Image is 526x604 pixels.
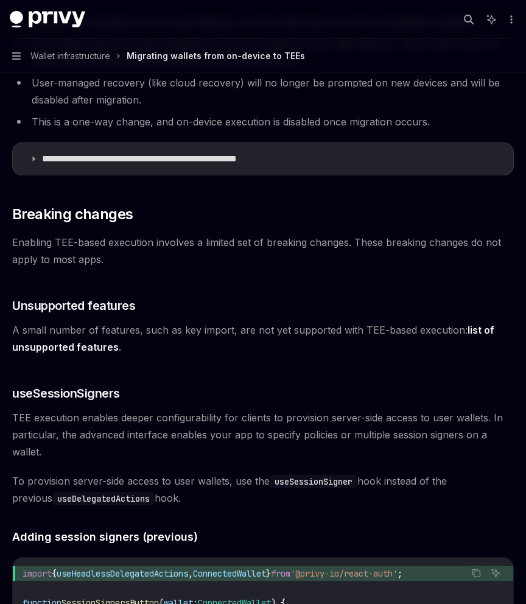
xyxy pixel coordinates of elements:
[12,472,514,507] span: To provision server-side access to user wallets, use the hook instead of the previous hook.
[12,74,514,108] li: User-managed recovery (like cloud recovery) will no longer be prompted on new devices and will be...
[504,11,516,28] button: More actions
[57,568,188,579] span: useHeadlessDelegatedActions
[193,568,266,579] span: ConnectedWallet
[52,568,57,579] span: {
[12,321,514,356] span: A small number of features, such as key import, are not yet supported with TEE-based execution: .
[398,568,402,579] span: ;
[12,528,198,545] span: Adding session signers (previous)
[12,409,514,460] span: TEE execution enables deeper configurability for clients to provision server-side access to user ...
[270,475,357,488] code: useSessionSigner
[12,385,120,402] span: useSessionSigners
[290,568,398,579] span: '@privy-io/react-auth'
[468,565,484,581] button: Copy the contents from the code block
[266,568,271,579] span: }
[30,49,110,63] span: Wallet infrastructure
[12,205,133,224] span: Breaking changes
[52,492,155,505] code: useDelegatedActions
[12,113,514,130] li: This is a one-way change, and on-device execution is disabled once migration occurs.
[271,568,290,579] span: from
[12,234,514,268] span: Enabling TEE-based execution involves a limited set of breaking changes. These breaking changes d...
[12,297,135,314] span: Unsupported features
[12,324,494,354] a: list of unsupported features
[188,568,193,579] span: ,
[10,11,85,28] img: dark logo
[127,49,305,63] div: Migrating wallets from on-device to TEEs
[488,565,503,581] button: Ask AI
[23,568,52,579] span: import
